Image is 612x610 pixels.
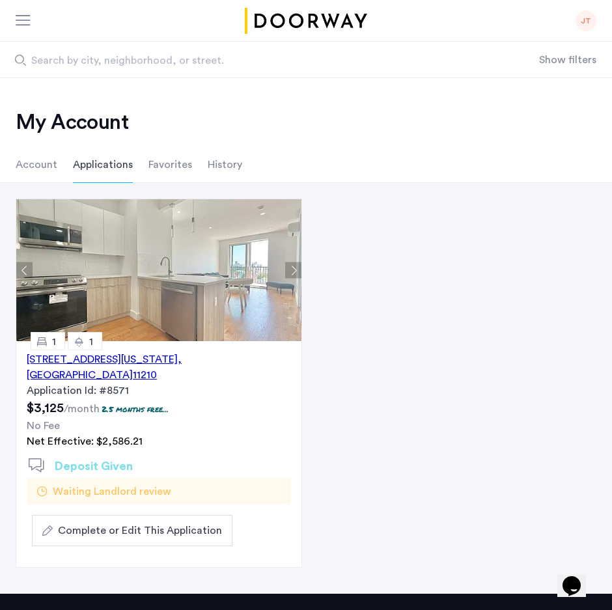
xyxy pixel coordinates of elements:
button: Previous apartment [16,262,33,279]
span: 1 [89,337,93,347]
div: JT [576,10,596,31]
div: [STREET_ADDRESS][US_STATE] 11210 [27,352,291,383]
li: Favorites [148,146,192,183]
span: $3,125 [27,402,64,415]
li: Account [16,146,57,183]
span: Net Effective: $2,586.21 [27,436,143,447]
h2: Deposit Given [55,458,133,475]
span: Waiting Landlord review [53,484,171,499]
li: Applications [73,146,133,183]
p: 2.5 months free... [102,404,169,415]
a: Cazamio logo [242,8,370,34]
img: Apartment photo [16,199,307,341]
div: Application Id: #8571 [27,383,291,398]
span: Complete or Edit This Application [58,523,222,538]
sub: /month [64,404,100,414]
img: logo [242,8,370,34]
li: History [208,146,242,183]
button: Next apartment [285,262,301,279]
span: 1 [52,337,56,347]
span: Search by city, neighborhood, or street. [31,53,462,68]
button: button [32,515,232,546]
iframe: chat widget [557,558,599,597]
button: Show or hide filters [539,52,596,68]
h2: My Account [16,109,596,135]
span: No Fee [27,421,60,431]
